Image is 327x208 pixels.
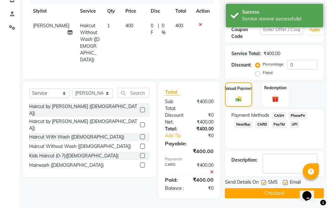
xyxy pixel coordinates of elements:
div: Payments [165,156,214,162]
div: Success [242,9,318,16]
a: Add Tip [160,132,194,139]
div: [DATE] [254,3,268,10]
div: ₹400.00 [160,147,218,155]
div: ₹400.00 [189,162,218,176]
th: Stylist [29,4,76,18]
span: SMS [268,179,278,187]
input: Enter Offer / Coupon Code [260,25,303,35]
span: NearBuy [234,121,252,128]
div: Description: [231,157,257,164]
div: ₹400.00 [188,176,218,184]
span: Haircut Without Wash ([DEMOGRAPHIC_DATA]) [80,23,99,63]
label: Percentage [263,61,284,67]
span: Total [165,89,180,95]
label: Fixed [263,70,273,76]
span: 0 % [162,22,168,36]
div: Discount: [231,62,251,68]
span: Payment Methods [231,112,269,119]
span: PayTM [272,121,287,128]
span: Email [290,179,301,187]
div: Net: [160,119,189,126]
span: [PERSON_NAME] [33,23,69,29]
button: Checkout [225,188,324,198]
div: Coupon Code [231,26,260,40]
div: Haircut With Wash ([DEMOGRAPHIC_DATA]) [29,134,124,141]
div: Discount: [160,112,189,119]
div: Kids Haircut (0-7)([DEMOGRAPHIC_DATA]) [29,153,119,159]
div: Paid: [160,176,188,184]
th: Action [192,4,214,18]
div: Hairwash ([DEMOGRAPHIC_DATA]) [29,162,104,169]
span: PhonePe [288,112,307,119]
div: ₹400.00 [189,98,218,112]
div: Haircut Without Wash ([DEMOGRAPHIC_DATA]) [29,143,131,150]
div: Payable: [160,140,218,147]
div: Sub Total: [160,98,189,112]
th: Service [76,4,103,18]
th: Disc [147,4,171,18]
div: Service remove successfully! [242,16,318,22]
span: UPI [290,121,300,128]
div: ₹0 [189,185,218,192]
div: ₹0 [194,132,218,139]
th: Price [122,4,147,18]
span: | [158,22,159,36]
span: Send Details On [225,179,259,187]
span: 1 [107,23,110,29]
th: Total [171,4,192,18]
div: Haircut by [PERSON_NAME] ([DEMOGRAPHIC_DATA]) [29,103,137,117]
div: ₹400.00 [189,119,218,126]
iframe: chat widget [300,182,321,202]
div: Last Visit: [231,3,253,10]
span: 0 F [151,22,156,36]
button: Apply [306,25,324,35]
img: _cash.svg [234,95,243,102]
th: Qty [103,4,122,18]
div: Balance : [160,185,189,192]
div: Haircut by [PERSON_NAME] ([DEMOGRAPHIC_DATA]) [29,118,137,132]
div: CARD [160,162,189,176]
label: Manual Payment [223,86,254,92]
img: _gift.svg [270,95,281,103]
span: CASH [272,112,286,119]
span: CARD [255,121,269,128]
div: ₹400.00 [189,126,218,132]
div: Total: [160,126,189,132]
label: Redemption [264,85,286,91]
span: 400 [125,23,133,29]
div: ₹0 [189,112,218,119]
div: Service Total: [231,50,261,57]
span: 400 [175,23,183,29]
div: ₹400.00 [263,50,280,57]
input: Search or Scan [118,88,149,98]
